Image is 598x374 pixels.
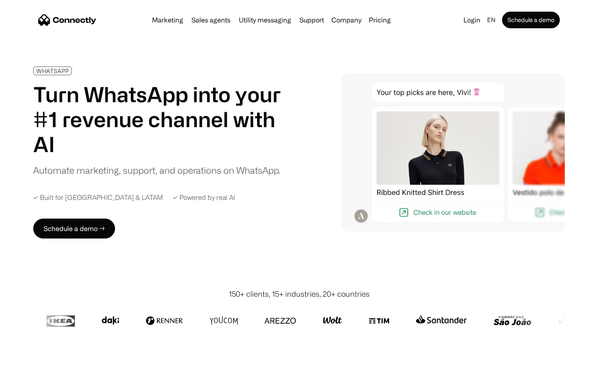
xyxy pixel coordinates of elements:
[33,194,163,202] div: ✓ Built for [GEOGRAPHIC_DATA] & LATAM
[17,359,50,371] ul: Language list
[460,14,484,26] a: Login
[188,17,234,23] a: Sales agents
[33,219,115,239] a: Schedule a demo →
[235,17,294,23] a: Utility messaging
[365,17,394,23] a: Pricing
[36,68,69,74] div: WHATSAPP
[33,163,280,177] div: Automate marketing, support, and operations on WhatsApp.
[331,14,361,26] div: Company
[33,82,291,157] h1: Turn WhatsApp into your #1 revenue channel with AI
[502,12,560,28] a: Schedule a demo
[8,359,50,371] aside: Language selected: English
[149,17,186,23] a: Marketing
[487,14,495,26] div: en
[296,17,327,23] a: Support
[229,288,370,300] div: 150+ clients, 15+ industries, 20+ countries
[173,194,235,202] div: ✓ Powered by real AI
